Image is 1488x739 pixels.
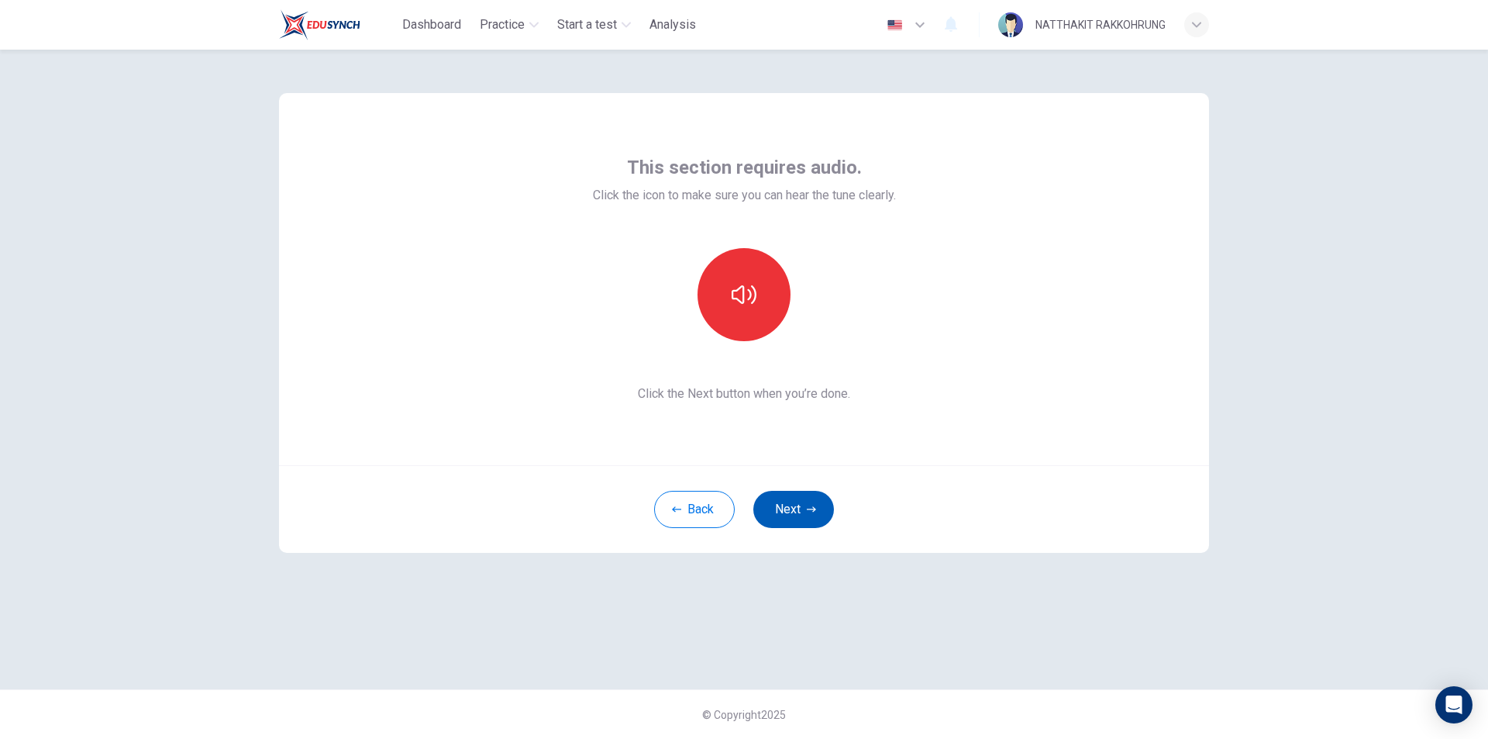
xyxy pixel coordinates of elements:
[1035,16,1166,34] div: NATTHAKIT RAKKOHRUNG
[474,11,545,39] button: Practice
[551,11,637,39] button: Start a test
[654,491,735,528] button: Back
[402,16,461,34] span: Dashboard
[593,385,896,403] span: Click the Next button when you’re done.
[753,491,834,528] button: Next
[279,9,396,40] a: Train Test logo
[885,19,904,31] img: en
[480,16,525,34] span: Practice
[1435,686,1472,723] div: Open Intercom Messenger
[998,12,1023,37] img: Profile picture
[643,11,702,39] button: Analysis
[649,16,696,34] span: Analysis
[279,9,360,40] img: Train Test logo
[396,11,467,39] button: Dashboard
[593,186,896,205] span: Click the icon to make sure you can hear the tune clearly.
[627,155,862,180] span: This section requires audio.
[557,16,617,34] span: Start a test
[702,709,786,721] span: © Copyright 2025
